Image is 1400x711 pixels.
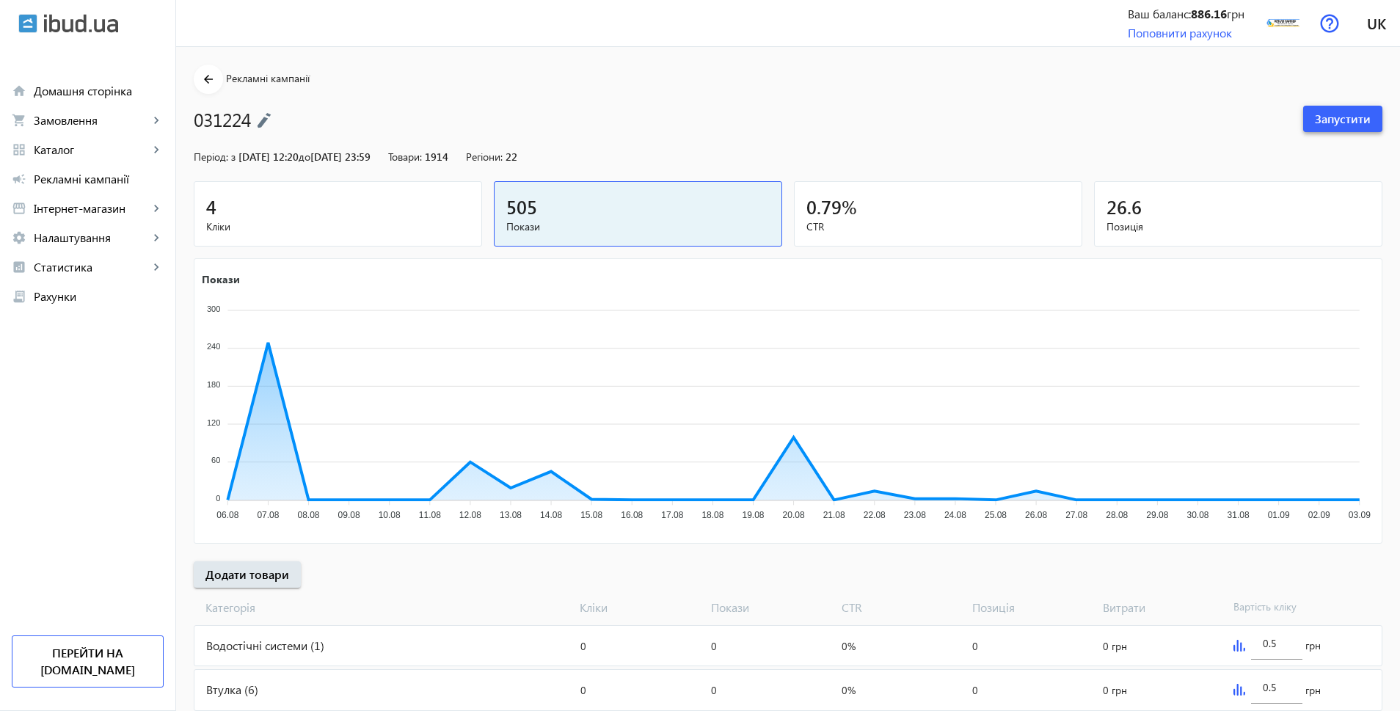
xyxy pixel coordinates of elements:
[1305,683,1321,698] span: грн
[574,599,704,616] span: Кліки
[338,510,360,520] tspan: 09.08
[257,510,279,520] tspan: 07.08
[1233,684,1245,696] img: graph.svg
[806,194,842,219] span: 0.79
[12,289,26,304] mat-icon: receipt_long
[1349,510,1371,520] tspan: 03.09
[206,219,470,234] span: Кліки
[1191,6,1227,21] b: 886.16
[194,599,574,616] span: Категорія
[238,150,371,164] span: [DATE] 12:20 [DATE] 23:59
[711,683,717,697] span: 0
[44,14,118,33] img: ibud_text.svg
[1103,639,1127,653] span: 0 грн
[12,260,26,274] mat-icon: analytics
[34,260,149,274] span: Статистика
[1128,6,1244,22] div: Ваш баланс: грн
[1146,510,1168,520] tspan: 29.08
[1097,599,1228,616] span: Витрати
[226,71,310,85] span: Рекламні кампанії
[506,219,770,234] span: Покази
[149,113,164,128] mat-icon: keyboard_arrow_right
[149,260,164,274] mat-icon: keyboard_arrow_right
[580,639,586,653] span: 0
[149,201,164,216] mat-icon: keyboard_arrow_right
[1065,510,1087,520] tspan: 27.08
[972,683,978,697] span: 0
[206,194,216,219] span: 4
[823,510,845,520] tspan: 21.08
[425,150,448,164] span: 1914
[864,510,886,520] tspan: 22.08
[1128,25,1232,40] a: Поповнити рахунок
[1268,510,1290,520] tspan: 01.09
[299,150,310,164] span: до
[742,510,764,520] tspan: 19.08
[419,510,441,520] tspan: 11.08
[842,194,857,219] span: %
[985,510,1007,520] tspan: 25.08
[1106,510,1128,520] tspan: 28.08
[200,70,218,89] mat-icon: arrow_back
[1106,194,1142,219] span: 26.6
[540,510,562,520] tspan: 14.08
[379,510,401,520] tspan: 10.08
[1303,106,1382,132] button: Запустити
[904,510,926,520] tspan: 23.08
[711,639,717,653] span: 0
[500,510,522,520] tspan: 13.08
[944,510,966,520] tspan: 24.08
[459,510,481,520] tspan: 12.08
[298,510,320,520] tspan: 08.08
[207,418,220,426] tspan: 120
[34,289,164,304] span: Рахунки
[1305,638,1321,653] span: грн
[34,201,149,216] span: Інтернет-магазин
[12,172,26,186] mat-icon: campaign
[466,150,503,164] span: Регіони:
[1228,599,1358,616] span: Вартість кліку
[1315,111,1371,127] span: Запустити
[621,510,643,520] tspan: 16.08
[12,230,26,245] mat-icon: settings
[12,84,26,98] mat-icon: home
[12,113,26,128] mat-icon: shopping_cart
[1106,219,1370,234] span: Позиція
[506,150,517,164] span: 22
[661,510,683,520] tspan: 17.08
[1266,7,1299,40] img: 146909058463-14690904332-logo.png
[194,106,1288,132] h1: 031224
[388,150,422,164] span: Товари:
[842,683,856,697] span: 0%
[194,150,236,164] span: Період: з
[149,230,164,245] mat-icon: keyboard_arrow_right
[194,670,575,710] div: Втулка (6)
[806,219,1070,234] span: CTR
[194,626,575,666] div: Водостічні системи (1)
[34,142,149,157] span: Каталог
[207,380,220,389] tspan: 180
[34,84,164,98] span: Домашня сторінка
[216,494,220,503] tspan: 0
[1308,510,1330,520] tspan: 02.09
[1233,640,1245,652] img: graph.svg
[842,639,856,653] span: 0%
[972,639,978,653] span: 0
[34,113,149,128] span: Замовлення
[202,271,240,285] text: Покази
[966,599,1097,616] span: Позиція
[207,342,220,351] tspan: 240
[1228,510,1250,520] tspan: 31.08
[205,566,289,583] span: Додати товари
[1025,510,1047,520] tspan: 26.08
[705,599,836,616] span: Покази
[194,561,301,588] button: Додати товари
[783,510,805,520] tspan: 20.08
[34,230,149,245] span: Налаштування
[18,14,37,33] img: ibud.svg
[216,510,238,520] tspan: 06.08
[580,510,602,520] tspan: 15.08
[207,304,220,313] tspan: 300
[1103,683,1127,697] span: 0 грн
[1186,510,1208,520] tspan: 30.08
